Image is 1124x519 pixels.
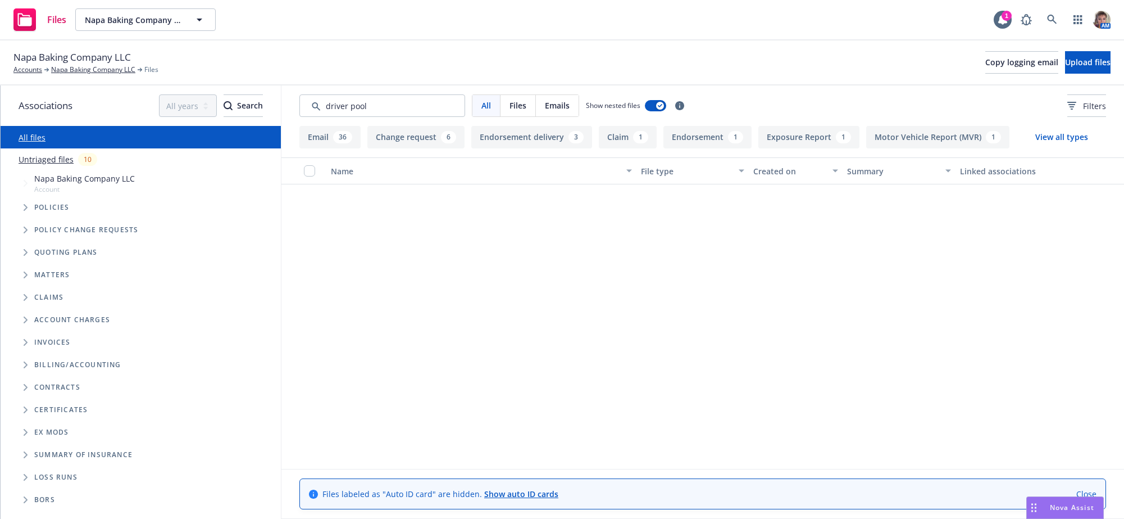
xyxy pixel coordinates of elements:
[78,153,97,166] div: 10
[1015,8,1037,31] a: Report a Bug
[9,4,71,35] a: Files
[1083,100,1106,112] span: Filters
[985,57,1058,67] span: Copy logging email
[641,165,732,177] div: File type
[34,452,133,458] span: Summary of insurance
[1026,497,1104,519] button: Nova Assist
[758,126,859,148] button: Exposure Report
[34,339,71,346] span: Invoices
[1050,503,1094,512] span: Nova Assist
[985,51,1058,74] button: Copy logging email
[331,165,620,177] div: Name
[586,101,640,110] span: Show nested files
[19,98,72,113] span: Associations
[34,227,138,233] span: Policy change requests
[367,126,465,148] button: Change request
[34,294,63,301] span: Claims
[1027,497,1041,518] div: Drag to move
[843,157,955,184] button: Summary
[545,100,570,111] span: Emails
[960,165,1063,177] div: Linked associations
[728,131,743,143] div: 1
[471,126,592,148] button: Endorsement delivery
[34,272,70,278] span: Matters
[1093,11,1111,29] img: photo
[1041,8,1063,31] a: Search
[509,100,526,111] span: Files
[75,8,216,31] button: Napa Baking Company LLC
[34,429,69,436] span: Ex Mods
[34,249,98,256] span: Quoting plans
[753,165,826,177] div: Created on
[34,384,80,391] span: Contracts
[322,488,558,500] span: Files labeled as "Auto ID card" are hidden.
[1065,51,1111,74] button: Upload files
[85,14,182,26] span: Napa Baking Company LLC
[34,474,78,481] span: Loss Runs
[1067,100,1106,112] span: Filters
[34,184,135,194] span: Account
[224,101,233,110] svg: Search
[34,497,55,503] span: BORs
[13,50,131,65] span: Napa Baking Company LLC
[986,131,1001,143] div: 1
[568,131,584,143] div: 3
[299,126,361,148] button: Email
[34,362,121,368] span: Billing/Accounting
[1067,94,1106,117] button: Filters
[326,157,636,184] button: Name
[19,132,45,143] a: All files
[224,95,263,116] div: Search
[13,65,42,75] a: Accounts
[304,165,315,177] input: Select all
[1076,488,1096,500] a: Close
[224,94,263,117] button: SearchSearch
[1002,11,1012,21] div: 1
[299,94,465,117] input: Search by keyword...
[34,204,70,211] span: Policies
[481,100,491,111] span: All
[663,126,752,148] button: Endorsement
[34,317,110,323] span: Account charges
[955,157,1068,184] button: Linked associations
[633,131,648,143] div: 1
[1067,8,1089,31] a: Switch app
[51,65,135,75] a: Napa Baking Company LLC
[1,354,281,511] div: Folder Tree Example
[1065,57,1111,67] span: Upload files
[847,165,938,177] div: Summary
[749,157,843,184] button: Created on
[836,131,851,143] div: 1
[1,170,281,354] div: Tree Example
[866,126,1009,148] button: Motor Vehicle Report (MVR)
[484,489,558,499] a: Show auto ID cards
[144,65,158,75] span: Files
[333,131,352,143] div: 36
[47,15,66,24] span: Files
[599,126,657,148] button: Claim
[636,157,749,184] button: File type
[19,154,74,165] a: Untriaged files
[441,131,456,143] div: 6
[1017,126,1106,148] button: View all types
[34,407,88,413] span: Certificates
[34,173,135,184] span: Napa Baking Company LLC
